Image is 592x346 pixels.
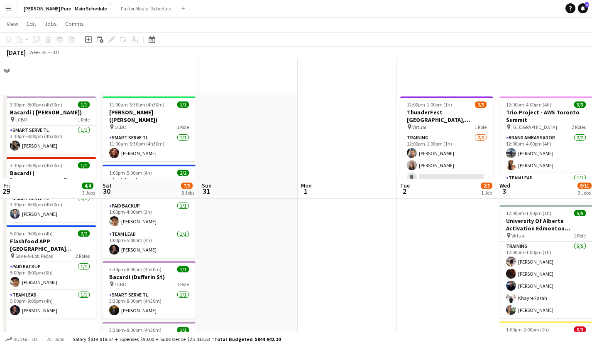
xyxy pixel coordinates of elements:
[115,124,127,130] span: LCBO
[177,101,189,108] span: 1/1
[7,20,18,27] span: View
[46,336,66,342] span: All jobs
[23,18,39,29] a: Edit
[181,190,194,196] div: 8 Jobs
[574,326,586,333] span: 0/3
[78,116,90,123] span: 1 Role
[400,109,493,124] h3: ThunderFest [GEOGRAPHIC_DATA], [GEOGRAPHIC_DATA] Training
[73,336,281,342] div: Salary $819 818.57 + Expenses $90.00 + Subsistence $25 033.53 =
[585,2,589,7] span: 2
[3,225,96,319] app-job-card: 5:00pm-9:00pm (4h)2/2Flashfood APP [GEOGRAPHIC_DATA] [GEOGRAPHIC_DATA], [GEOGRAPHIC_DATA] Save-A-...
[103,182,112,189] span: Sat
[109,170,152,176] span: 1:00pm-5:00pm (4h)
[499,182,510,189] span: Wed
[412,124,426,130] span: Virtual
[109,101,164,108] span: 11:00am-3:30pm (4h30m)
[3,262,96,290] app-card-role: Paid Backup1/15:00pm-8:00pm (3h)[PERSON_NAME]
[114,0,178,17] button: Factor Meals - Schedule
[76,253,90,259] span: 2 Roles
[400,182,410,189] span: Tue
[78,162,90,168] span: 1/1
[3,237,96,252] h3: Flashfood APP [GEOGRAPHIC_DATA] [GEOGRAPHIC_DATA], [GEOGRAPHIC_DATA]
[4,335,39,344] button: Budgeted
[301,182,312,189] span: Mon
[177,170,189,176] span: 2/2
[3,169,96,184] h3: Bacardi ( [GEOGRAPHIC_DATA])
[103,261,196,319] app-job-card: 3:30pm-8:00pm (4h30m)1/1Bacardi (Dufferin St) LCBO1 RoleSmart Serve TL1/13:30pm-8:00pm (4h30m)[PE...
[3,182,10,189] span: Fri
[109,327,161,333] span: 3:30pm-8:00pm (4h30m)
[10,101,62,108] span: 3:30pm-8:00pm (4h30m)
[101,186,112,196] span: 30
[51,49,60,55] div: EDT
[574,210,586,216] span: 5/5
[44,20,57,27] span: Jobs
[3,96,96,154] app-job-card: 3:30pm-8:00pm (4h30m)1/1Bacardi ( [PERSON_NAME]) LCBO1 RoleSmart Serve TL1/13:30pm-8:00pm (4h30m)...
[115,281,127,287] span: LCBO
[506,101,551,108] span: 12:00pm-4:00pm (4h)
[202,182,212,189] span: Sun
[506,326,549,333] span: 1:00pm-2:00pm (1h)
[400,96,493,185] app-job-card: 12:00pm-1:00pm (1h)2/3ThunderFest [GEOGRAPHIC_DATA], [GEOGRAPHIC_DATA] Training Virtual1 RoleTrai...
[103,201,196,230] app-card-role: Paid Backup1/11:00pm-4:00pm (3h)[PERSON_NAME]
[27,20,36,27] span: Edit
[3,157,96,222] app-job-card: 3:30pm-8:00pm (4h30m)1/1Bacardi ( [GEOGRAPHIC_DATA]) LCBO1 RoleSmart Serve TL1/13:30pm-8:00pm (4h...
[109,266,161,272] span: 3:30pm-8:00pm (4h30m)
[577,183,592,189] span: 8/11
[572,124,586,130] span: 2 Roles
[3,109,96,116] h3: Bacardi ( [PERSON_NAME])
[103,96,196,161] app-job-card: 11:00am-3:30pm (4h30m)1/1[PERSON_NAME] ([PERSON_NAME]) LCBO1 RoleSmart Serve TL1/111:00am-3:30pm ...
[214,336,281,342] span: Total Budgeted $844 942.10
[181,183,193,189] span: 7/9
[201,186,212,196] span: 31
[82,183,93,189] span: 4/4
[41,18,60,29] a: Jobs
[400,133,493,185] app-card-role: Training2/312:00pm-1:00pm (1h)[PERSON_NAME][PERSON_NAME]
[481,183,492,189] span: 2/3
[177,124,189,130] span: 1 Role
[82,190,95,196] div: 3 Jobs
[15,116,27,123] span: LCBO
[574,232,586,239] span: 1 Role
[399,186,410,196] span: 2
[481,190,492,196] div: 1 Job
[511,232,526,239] span: Virtual
[103,177,196,192] h3: Flashfood APP [GEOGRAPHIC_DATA] [GEOGRAPHIC_DATA], [GEOGRAPHIC_DATA]
[511,124,557,130] span: [GEOGRAPHIC_DATA]
[10,162,62,168] span: 3:30pm-8:00pm (4h30m)
[506,210,551,216] span: 12:00pm-1:00pm (1h)
[498,186,510,196] span: 3
[78,230,90,237] span: 2/2
[177,281,189,287] span: 1 Role
[103,165,196,258] app-job-card: 1:00pm-5:00pm (4h)2/2Flashfood APP [GEOGRAPHIC_DATA] [GEOGRAPHIC_DATA], [GEOGRAPHIC_DATA] Save-A-...
[103,109,196,124] h3: [PERSON_NAME] ([PERSON_NAME])
[17,0,114,17] button: [PERSON_NAME] Pure - Main Schedule
[3,194,96,222] app-card-role: Smart Serve TL1/13:30pm-8:00pm (4h30m)[PERSON_NAME]
[103,230,196,258] app-card-role: Team Lead1/11:00pm-5:00pm (4h)[PERSON_NAME]
[3,126,96,154] app-card-role: Smart Serve TL1/13:30pm-8:00pm (4h30m)[PERSON_NAME]
[3,290,96,319] app-card-role: Team Lead1/15:00pm-9:00pm (4h)[PERSON_NAME]
[475,124,487,130] span: 1 Role
[13,336,37,342] span: Budgeted
[65,20,84,27] span: Comms
[177,266,189,272] span: 1/1
[3,18,22,29] a: View
[27,49,48,55] span: Week 35
[177,327,189,333] span: 1/1
[574,101,586,108] span: 3/3
[578,3,588,13] a: 2
[62,18,87,29] a: Comms
[78,101,90,108] span: 1/1
[103,273,196,281] h3: Bacardi (Dufferin St)
[300,186,312,196] span: 1
[578,190,591,196] div: 3 Jobs
[15,253,53,259] span: Save-A-Lot, Pecos
[103,290,196,319] app-card-role: Smart Serve TL1/13:30pm-8:00pm (4h30m)[PERSON_NAME]
[2,186,10,196] span: 29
